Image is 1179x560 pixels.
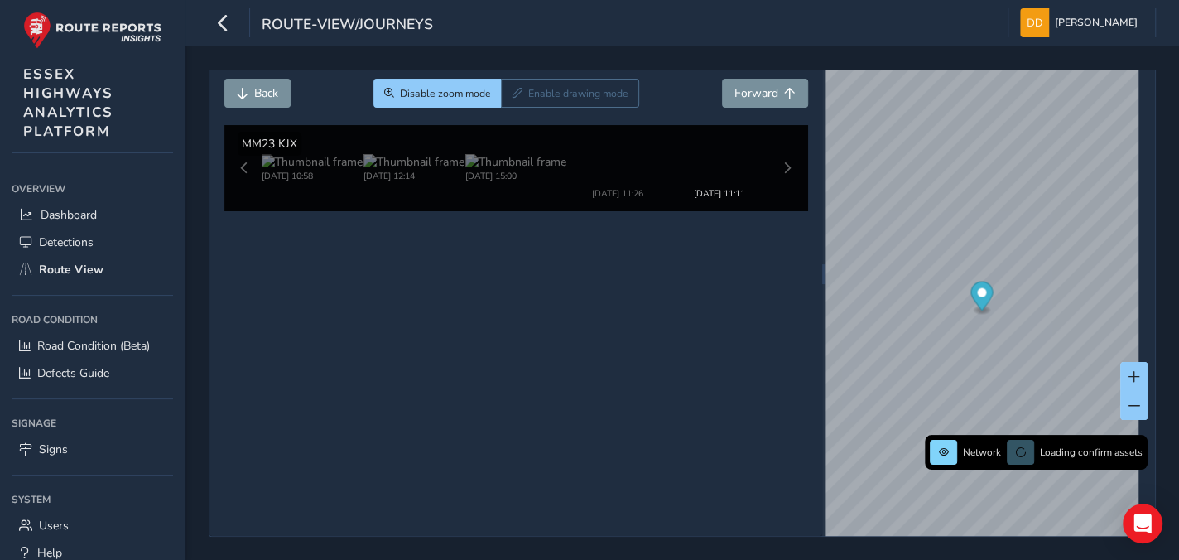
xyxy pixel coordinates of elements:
a: Users [12,512,173,539]
img: Thumbnail frame [363,152,464,168]
span: Dashboard [41,207,97,223]
div: Map marker [971,282,994,316]
a: Defects Guide [12,360,173,387]
span: Forward [734,85,778,101]
span: Network [963,446,1001,459]
a: Signs [12,436,173,463]
div: [DATE] 12:14 [363,168,464,181]
div: System [12,487,173,512]
button: Forward [722,79,808,108]
div: [DATE] 15:00 [465,168,566,181]
span: Signs [39,442,68,457]
a: Dashboard [12,201,173,229]
span: Users [39,518,69,533]
div: [DATE] 10:58 [262,168,363,181]
span: MM23 KJX [242,136,297,152]
div: [DATE] 11:11 [669,168,770,181]
button: [PERSON_NAME] [1020,8,1143,37]
span: Loading confirm assets [1040,446,1143,459]
span: route-view/journeys [262,14,433,37]
img: diamond-layout [1020,8,1049,37]
a: Detections [12,229,173,256]
span: Disable zoom mode [400,87,491,100]
span: Road Condition (Beta) [37,338,150,354]
span: Back [254,85,278,101]
span: ESSEX HIGHWAYS ANALYTICS PLATFORM [23,65,113,141]
span: [PERSON_NAME] [1055,8,1138,37]
img: Thumbnail frame [567,152,668,168]
a: Route View [12,256,173,283]
span: Detections [39,234,94,250]
a: Road Condition (Beta) [12,332,173,360]
span: Route View [39,262,103,278]
button: Zoom [373,79,502,108]
img: Thumbnail frame [262,152,363,168]
div: Open Intercom Messenger [1123,504,1162,543]
div: Overview [12,176,173,201]
button: Back [224,79,291,108]
div: Road Condition [12,307,173,332]
div: [DATE] 11:26 [567,168,668,181]
span: Defects Guide [37,365,109,381]
img: Thumbnail frame [465,152,566,168]
img: Thumbnail frame [669,152,770,168]
div: Signage [12,411,173,436]
img: rr logo [23,12,161,49]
